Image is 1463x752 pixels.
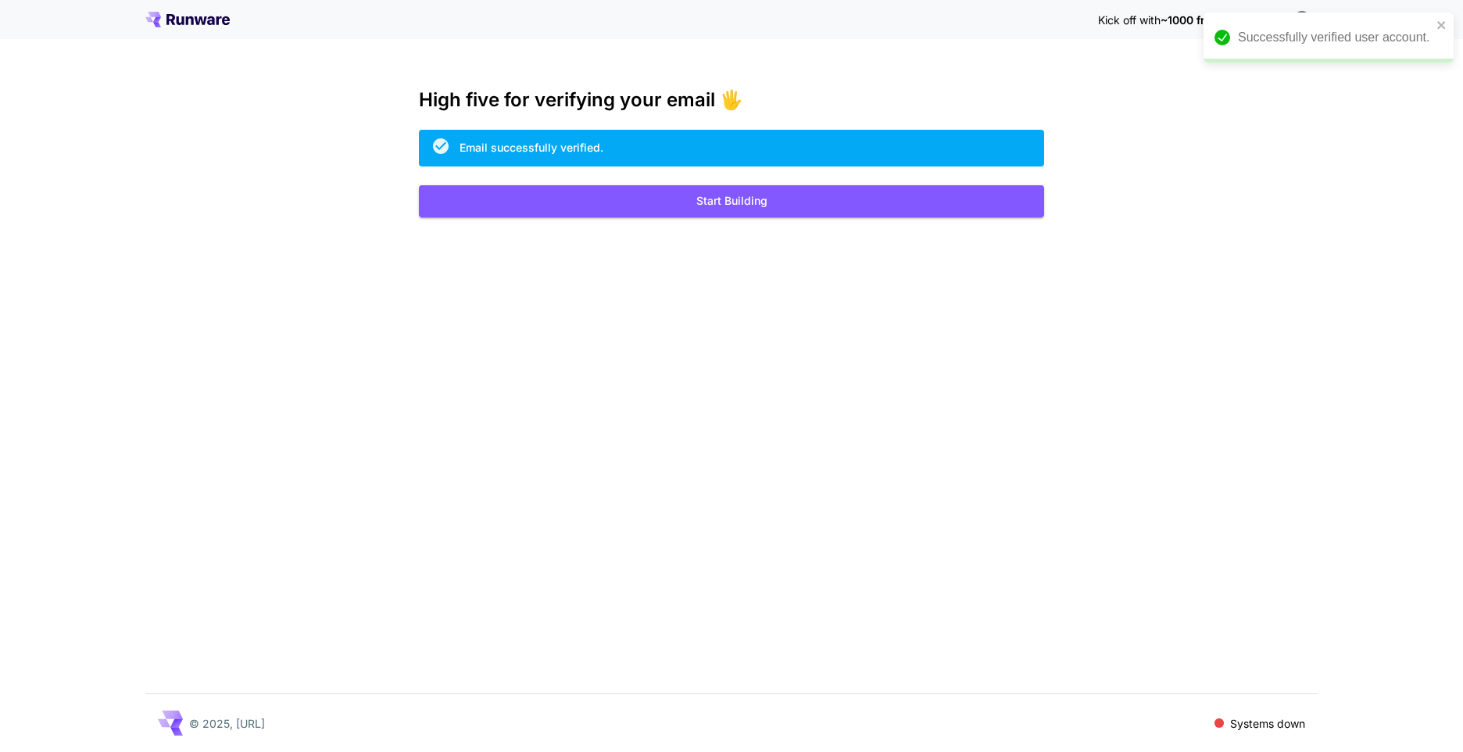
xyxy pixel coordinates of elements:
div: Email successfully verified. [460,139,603,156]
button: In order to qualify for free credit, you need to sign up with a business email address and click ... [1286,3,1318,34]
span: Kick off with [1098,13,1161,27]
h3: High five for verifying your email 🖐️ [419,89,1044,111]
div: Successfully verified user account. [1238,28,1432,47]
button: close [1436,19,1447,31]
iframe: Chat Widget [1385,677,1463,752]
p: © 2025, [URL] [189,715,265,732]
button: Start Building [419,185,1044,217]
span: ~1000 free images! 🎈 [1161,13,1280,27]
p: Systems down [1230,715,1305,732]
